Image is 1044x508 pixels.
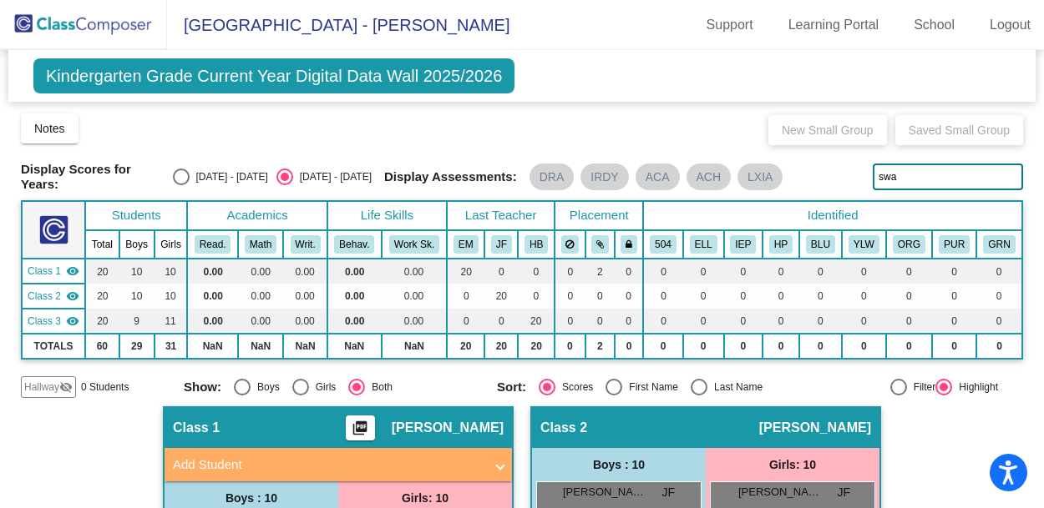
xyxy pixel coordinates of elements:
[643,259,682,284] td: 0
[187,259,237,284] td: 0.00
[22,284,85,309] td: Jennie Fink - No Class Name
[952,380,998,395] div: Highlight
[763,284,799,309] td: 0
[155,309,188,334] td: 11
[484,259,518,284] td: 0
[382,259,447,284] td: 0.00
[775,12,893,38] a: Learning Portal
[724,284,763,309] td: 0
[34,122,65,135] span: Notes
[886,230,932,259] th: Orange Team
[724,334,763,359] td: 0
[759,420,871,436] span: [PERSON_NAME]
[886,309,932,334] td: 0
[245,235,276,254] button: Math
[580,163,628,190] mat-chip: IRDY
[683,334,724,359] td: 0
[382,334,447,359] td: NaN
[85,259,119,284] td: 20
[85,309,119,334] td: 20
[687,163,732,190] mat-chip: ACH
[799,284,842,309] td: 0
[907,380,936,395] div: Filter
[683,230,724,259] th: English Language Learner
[28,264,61,279] span: Class 1
[33,58,514,93] span: Kindergarten Grade Current Year Digital Data Wall 2025/2026
[615,334,643,359] td: 0
[484,309,518,334] td: 0
[932,230,976,259] th: Purple Team
[518,334,555,359] td: 20
[886,259,932,284] td: 0
[21,162,160,192] span: Display Scores for Years:
[799,309,842,334] td: 0
[661,484,675,501] span: JF
[518,284,555,309] td: 0
[683,309,724,334] td: 0
[346,415,375,440] button: Print Students Details
[939,235,970,254] button: PUR
[187,334,237,359] td: NaN
[484,230,518,259] th: Jennie Fink
[706,448,879,481] div: Girls: 10
[327,201,447,230] th: Life Skills
[530,163,575,190] mat-chip: DRA
[283,309,327,334] td: 0.00
[683,259,724,284] td: 0
[615,230,643,259] th: Keep with teacher
[693,12,767,38] a: Support
[291,235,321,254] button: Writ.
[799,230,842,259] th: Blue Team
[447,230,484,259] th: Erin McEnery
[976,309,1022,334] td: 0
[900,12,968,38] a: School
[59,380,73,394] mat-icon: visibility_off
[447,259,484,284] td: 20
[447,284,484,309] td: 0
[66,264,79,278] mat-icon: visibility
[683,284,724,309] td: 0
[365,380,393,395] div: Both
[327,259,382,284] td: 0.00
[976,284,1022,309] td: 0
[155,284,188,309] td: 10
[873,163,1023,190] input: Search...
[518,259,555,284] td: 0
[190,169,268,184] div: [DATE] - [DATE]
[842,284,886,309] td: 0
[643,334,682,359] td: 0
[22,334,85,359] td: TOTALS
[643,230,682,259] th: 504 Plan
[615,284,643,309] td: 0
[585,259,615,284] td: 2
[119,334,155,359] td: 29
[119,284,155,309] td: 10
[555,334,585,359] td: 0
[976,12,1044,38] a: Logout
[119,230,155,259] th: Boys
[187,201,327,230] th: Academics
[730,235,756,254] button: IEP
[555,230,585,259] th: Keep away students
[327,334,382,359] td: NaN
[563,484,646,500] span: [PERSON_NAME]
[585,284,615,309] td: 0
[382,309,447,334] td: 0.00
[842,334,886,359] td: 0
[724,230,763,259] th: Resource
[932,309,976,334] td: 0
[155,334,188,359] td: 31
[184,380,221,395] span: Show:
[85,230,119,259] th: Total
[21,113,79,143] button: Notes
[85,284,119,309] td: 20
[555,284,585,309] td: 0
[518,230,555,259] th: Holly Benjamin
[238,309,284,334] td: 0.00
[622,380,678,395] div: First Name
[187,284,237,309] td: 0.00
[283,334,327,359] td: NaN
[724,309,763,334] td: 0
[837,484,850,501] span: JF
[484,284,518,309] td: 20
